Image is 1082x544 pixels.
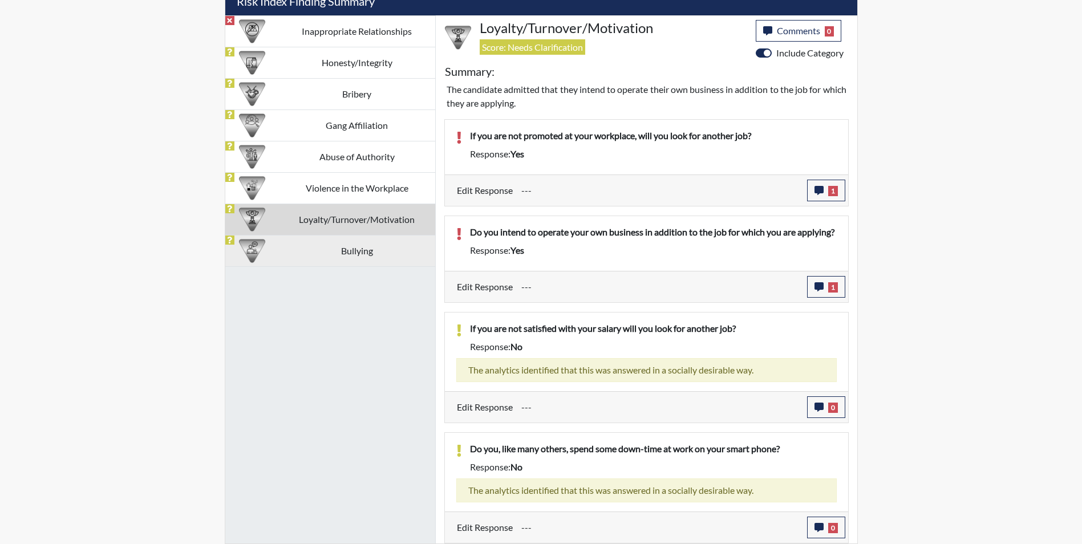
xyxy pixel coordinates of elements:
[279,141,435,172] td: Abuse of Authority
[777,25,820,36] span: Comments
[457,517,513,538] label: Edit Response
[470,225,837,239] p: Do you intend to operate your own business in addition to the job for which you are applying?
[513,396,807,418] div: Update the test taker's response, the change might impact the score
[776,46,844,60] label: Include Category
[239,18,265,44] img: CATEGORY%20ICON-14.139f8ef7.png
[279,78,435,109] td: Bribery
[239,238,265,264] img: CATEGORY%20ICON-04.6d01e8fa.png
[480,39,585,55] span: Score: Needs Clarification
[807,180,845,201] button: 1
[513,517,807,538] div: Update the test taker's response, the change might impact the score
[513,180,807,201] div: Update the test taker's response, the change might impact the score
[457,180,513,201] label: Edit Response
[510,341,522,352] span: no
[828,186,838,196] span: 1
[470,322,837,335] p: If you are not satisfied with your salary will you look for another job?
[480,20,747,36] h4: Loyalty/Turnover/Motivation
[279,235,435,266] td: Bullying
[510,245,524,255] span: yes
[461,147,845,161] div: Response:
[513,276,807,298] div: Update the test taker's response, the change might impact the score
[461,340,845,354] div: Response:
[828,282,838,293] span: 1
[461,243,845,257] div: Response:
[445,64,495,78] h5: Summary:
[239,81,265,107] img: CATEGORY%20ICON-03.c5611939.png
[447,83,846,110] p: The candidate admitted that they intend to operate their own business in addition to the job for ...
[279,204,435,235] td: Loyalty/Turnover/Motivation
[239,144,265,170] img: CATEGORY%20ICON-01.94e51fac.png
[279,15,435,47] td: Inappropriate Relationships
[807,396,845,418] button: 0
[828,403,838,413] span: 0
[239,175,265,201] img: CATEGORY%20ICON-26.eccbb84f.png
[807,276,845,298] button: 1
[279,172,435,204] td: Violence in the Workplace
[510,461,522,472] span: no
[510,148,524,159] span: yes
[470,442,837,456] p: Do you, like many others, spend some down-time at work on your smart phone?
[239,112,265,139] img: CATEGORY%20ICON-02.2c5dd649.png
[239,50,265,76] img: CATEGORY%20ICON-11.a5f294f4.png
[279,109,435,141] td: Gang Affiliation
[457,396,513,418] label: Edit Response
[825,26,834,36] span: 0
[807,517,845,538] button: 0
[456,478,837,502] div: The analytics identified that this was answered in a socially desirable way.
[457,276,513,298] label: Edit Response
[239,206,265,233] img: CATEGORY%20ICON-17.40ef8247.png
[445,25,471,51] img: CATEGORY%20ICON-17.40ef8247.png
[828,523,838,533] span: 0
[756,20,842,42] button: Comments0
[461,460,845,474] div: Response:
[279,47,435,78] td: Honesty/Integrity
[470,129,837,143] p: If you are not promoted at your workplace, will you look for another job?
[456,358,837,382] div: The analytics identified that this was answered in a socially desirable way.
